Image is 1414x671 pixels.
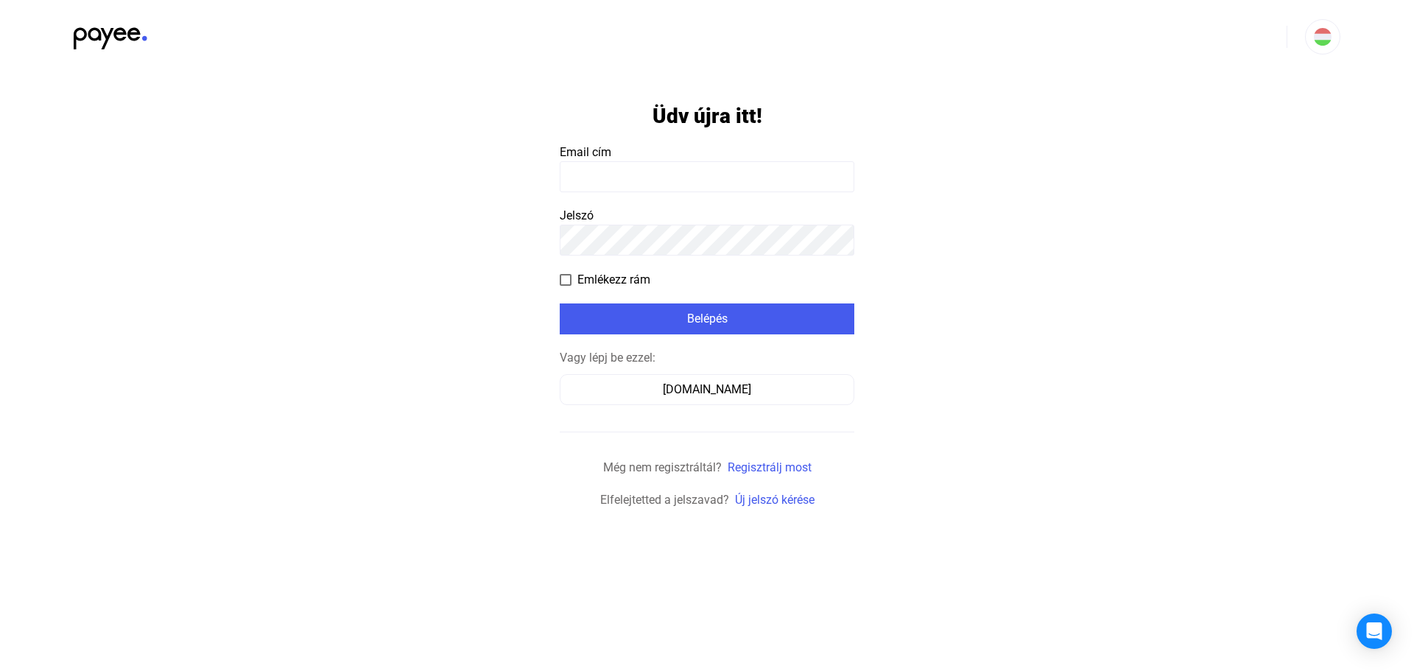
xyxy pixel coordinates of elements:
img: HU [1314,28,1332,46]
img: black-payee-blue-dot.svg [74,19,147,49]
a: Új jelszó kérése [735,493,815,507]
button: HU [1305,19,1340,55]
a: [DOMAIN_NAME] [560,382,854,396]
h1: Üdv újra itt! [653,103,762,129]
div: Belépés [564,310,850,328]
span: Email cím [560,145,611,159]
span: Még nem regisztráltál? [603,460,722,474]
a: Regisztrálj most [728,460,812,474]
button: [DOMAIN_NAME] [560,374,854,405]
div: Open Intercom Messenger [1357,614,1392,649]
span: Elfelejtetted a jelszavad? [600,493,729,507]
div: [DOMAIN_NAME] [565,381,849,398]
button: Belépés [560,303,854,334]
span: Jelszó [560,208,594,222]
span: Emlékezz rám [577,271,650,289]
div: Vagy lépj be ezzel: [560,349,854,367]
